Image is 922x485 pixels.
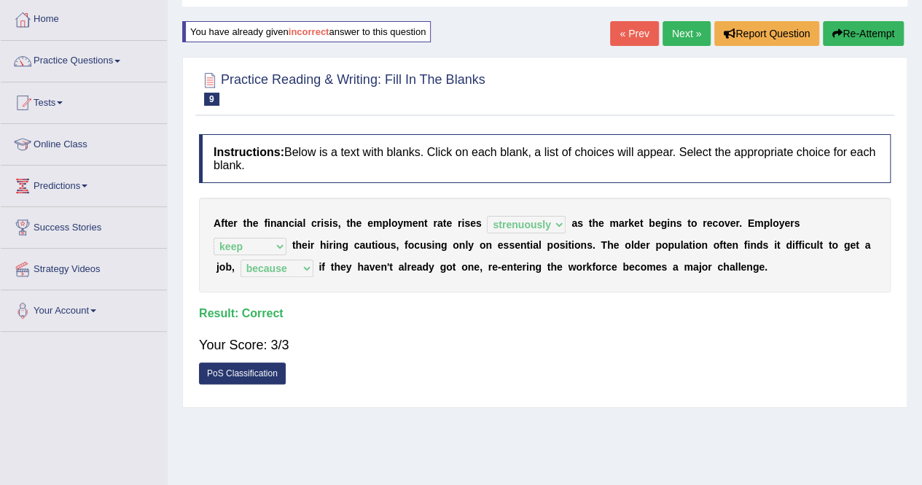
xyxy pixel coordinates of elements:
b: t [777,239,781,251]
b: h [357,261,364,273]
b: incorrect [289,26,329,37]
b: i [308,239,310,251]
b: h [334,261,340,273]
b: n [459,239,466,251]
b: t [526,239,530,251]
b: e [302,239,308,251]
b: s [426,239,432,251]
b: j [699,261,702,273]
b: e [726,239,732,251]
b: s [390,239,396,251]
b: m [609,217,618,229]
b: r [488,261,492,273]
b: r [329,239,332,251]
b: b [649,217,655,229]
b: o [574,239,581,251]
b: o [832,239,838,251]
b: g [660,217,667,229]
b: c [717,261,723,273]
b: n [701,239,708,251]
b: y [429,261,434,273]
b: f [592,261,595,273]
b: e [759,261,765,273]
b: h [550,261,557,273]
b: n [282,217,289,229]
b: e [629,261,635,273]
b: h [246,217,253,229]
b: ' [387,261,389,273]
b: o [640,261,646,273]
h4: Result: [199,307,891,320]
b: t [689,239,692,251]
b: o [408,239,415,251]
b: f [405,239,408,251]
b: e [340,261,346,273]
b: a [359,239,365,251]
b: r [703,217,706,229]
b: f [321,261,325,273]
b: e [784,217,790,229]
b: a [297,217,302,229]
b: , [396,239,399,251]
b: u [365,239,372,251]
b: n [380,261,387,273]
b: e [614,239,620,251]
h4: Below is a text with blanks. Click on each blank, a list of choices will appear. Select the appro... [199,134,891,183]
b: c [635,261,641,273]
b: d [634,239,641,251]
b: l [816,239,819,251]
b: e [557,261,563,273]
b: r [790,217,794,229]
b: . [765,261,767,273]
b: p [655,239,662,251]
b: r [735,217,739,229]
b: e [707,217,713,229]
b: c [414,239,420,251]
h2: Practice Reading & Writing: Fill In The Blanks [199,69,485,106]
b: e [470,217,476,229]
b: E [748,217,754,229]
b: v [724,217,730,229]
b: e [598,217,604,229]
b: g [342,239,348,251]
b: l [539,239,542,251]
b: e [741,261,746,273]
b: s [577,217,583,229]
b: n [434,239,441,251]
b: l [680,239,683,251]
b: n [418,217,424,229]
b: i [692,239,695,251]
a: Strategy Videos [1,249,167,285]
b: s [332,217,338,229]
b: t [453,261,456,273]
b: e [375,261,380,273]
b: b [225,261,232,273]
div: Your Score: 3/3 [199,327,891,362]
b: a [693,261,699,273]
b: a [619,217,625,229]
b: i [267,217,270,229]
b: t [346,217,350,229]
b: u [674,239,681,251]
b: i [667,217,670,229]
b: r [708,261,711,273]
b: h [723,261,730,273]
b: r [317,217,321,229]
b: l [465,239,468,251]
b: i [431,239,434,251]
b: o [219,261,226,273]
b: h [350,217,356,229]
b: t [424,217,428,229]
b: y [346,261,352,273]
b: t [443,217,447,229]
b: Instructions: [214,146,284,158]
b: i [321,217,324,229]
b: s [509,239,515,251]
b: p [668,239,674,251]
b: c [289,217,294,229]
b: A [214,217,221,229]
b: b [622,261,629,273]
b: t [723,239,727,251]
b: u [810,239,817,251]
b: - [498,261,501,273]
